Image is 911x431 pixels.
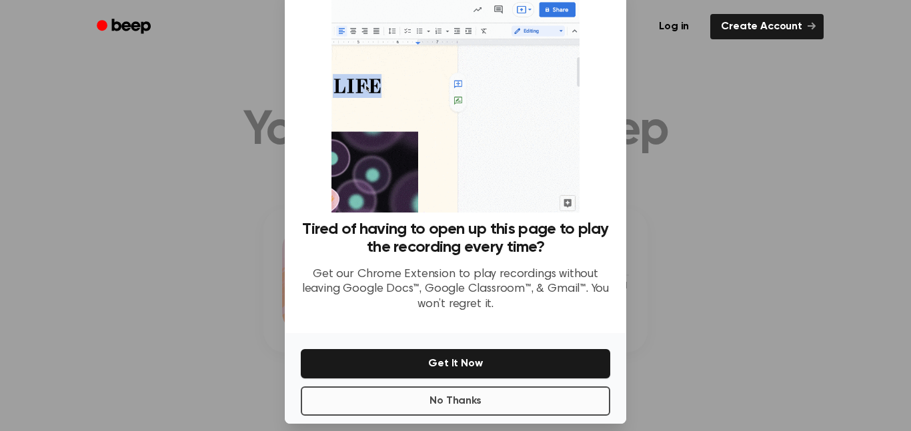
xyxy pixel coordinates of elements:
button: No Thanks [301,386,610,416]
p: Get our Chrome Extension to play recordings without leaving Google Docs™, Google Classroom™, & Gm... [301,267,610,312]
a: Create Account [710,14,824,39]
button: Get It Now [301,349,610,378]
a: Beep [87,14,163,40]
a: Log in [646,11,702,42]
h3: Tired of having to open up this page to play the recording every time? [301,220,610,256]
